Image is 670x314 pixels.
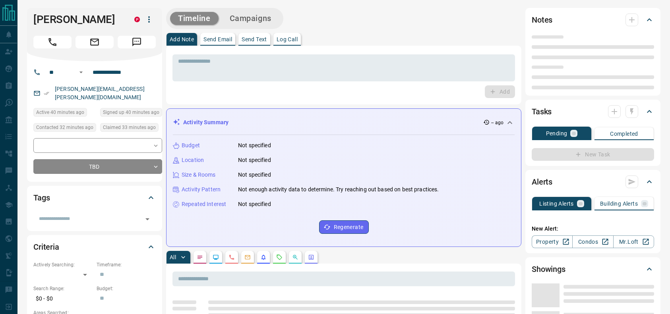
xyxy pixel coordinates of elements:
[182,185,221,194] p: Activity Pattern
[170,254,176,260] p: All
[183,118,228,127] p: Activity Summary
[33,159,162,174] div: TBD
[600,201,638,206] p: Building Alerts
[33,191,50,204] h2: Tags
[33,241,59,253] h2: Criteria
[173,115,515,130] div: Activity Summary-- ago
[182,171,216,179] p: Size & Rooms
[238,185,439,194] p: Not enough activity data to determine. Try reaching out based on best practices.
[33,285,93,292] p: Search Range:
[118,36,156,48] span: Message
[97,261,156,268] p: Timeframe:
[244,254,251,260] svg: Emails
[170,37,194,42] p: Add Note
[532,225,654,233] p: New Alert:
[613,235,654,248] a: Mr.Loft
[532,235,573,248] a: Property
[170,12,219,25] button: Timeline
[33,13,122,26] h1: [PERSON_NAME]
[238,171,271,179] p: Not specified
[33,261,93,268] p: Actively Searching:
[238,141,271,150] p: Not specified
[242,37,267,42] p: Send Text
[539,201,574,206] p: Listing Alerts
[491,119,503,126] p: -- ago
[319,220,369,234] button: Regenerate
[532,13,552,26] h2: Notes
[292,254,298,260] svg: Opportunities
[55,86,145,100] a: [PERSON_NAME][EMAIL_ADDRESS][PERSON_NAME][DOMAIN_NAME]
[182,156,204,164] p: Location
[532,10,654,29] div: Notes
[33,188,156,207] div: Tags
[33,36,72,48] span: Call
[238,200,271,208] p: Not specified
[203,37,232,42] p: Send Email
[532,102,654,121] div: Tasks
[44,91,49,96] svg: Email Verified
[134,17,140,22] div: property.ca
[260,254,267,260] svg: Listing Alerts
[238,156,271,164] p: Not specified
[33,123,96,134] div: Thu Aug 14 2025
[308,254,314,260] svg: Agent Actions
[97,285,156,292] p: Budget:
[546,131,567,136] p: Pending
[222,12,279,25] button: Campaigns
[213,254,219,260] svg: Lead Browsing Activity
[532,105,552,118] h2: Tasks
[197,254,203,260] svg: Notes
[33,292,93,305] p: $0 - $0
[142,214,153,225] button: Open
[572,235,613,248] a: Condos
[182,200,226,208] p: Repeated Interest
[532,263,565,275] h2: Showings
[36,123,93,131] span: Contacted 32 minutes ago
[532,175,552,188] h2: Alerts
[33,237,156,256] div: Criteria
[100,123,162,134] div: Thu Aug 14 2025
[36,108,84,116] span: Active 40 minutes ago
[228,254,235,260] svg: Calls
[103,108,159,116] span: Signed up 40 minutes ago
[33,108,96,119] div: Thu Aug 14 2025
[76,67,86,77] button: Open
[182,141,200,150] p: Budget
[532,172,654,191] div: Alerts
[103,123,156,131] span: Claimed 33 minutes ago
[610,131,638,137] p: Completed
[276,254,283,260] svg: Requests
[532,260,654,279] div: Showings
[277,37,298,42] p: Log Call
[100,108,162,119] div: Thu Aug 14 2025
[76,36,114,48] span: Email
